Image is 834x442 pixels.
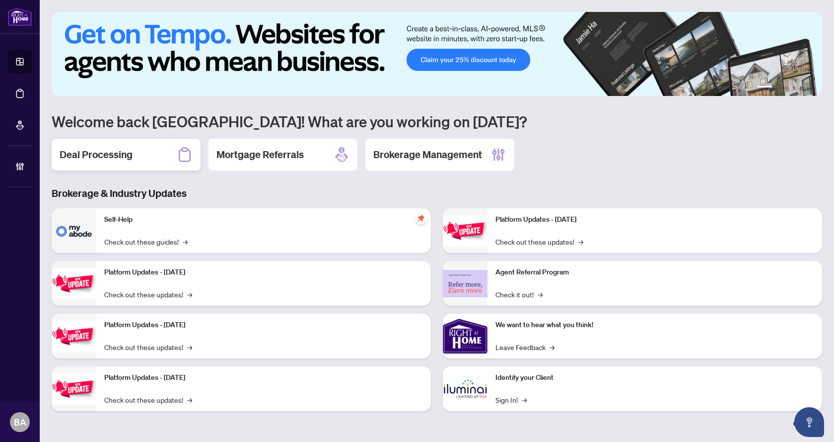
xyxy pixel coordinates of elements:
span: → [538,289,543,300]
p: Platform Updates - [DATE] [495,214,814,225]
img: Identify your Client [443,366,487,411]
img: Platform Updates - September 16, 2025 [52,268,96,299]
button: 1 [757,86,772,90]
img: logo [8,7,32,26]
span: → [187,394,192,405]
a: Check out these updates!→ [104,394,192,405]
img: Platform Updates - July 8, 2025 [52,373,96,405]
img: Platform Updates - July 21, 2025 [52,321,96,352]
a: Check out these guides!→ [104,236,188,247]
p: Agent Referral Program [495,267,814,278]
a: Sign In!→ [495,394,527,405]
span: → [550,342,555,353]
h3: Brokerage & Industry Updates [52,186,822,200]
a: Check it out!→ [495,289,543,300]
button: 5 [800,86,804,90]
h2: Deal Processing [60,148,133,162]
a: Leave Feedback→ [495,342,555,353]
span: → [187,342,192,353]
h2: Mortgage Referrals [216,148,304,162]
h1: Welcome back [GEOGRAPHIC_DATA]! What are you working on [DATE]? [52,112,822,131]
p: Platform Updates - [DATE] [104,267,423,278]
button: 3 [784,86,788,90]
img: Slide 0 [52,12,822,96]
p: Self-Help [104,214,423,225]
span: BA [14,415,26,429]
a: Check out these updates!→ [104,289,192,300]
span: → [522,394,527,405]
img: Self-Help [52,208,96,253]
p: Identify your Client [495,372,814,383]
p: We want to hear what you think! [495,320,814,331]
img: Agent Referral Program [443,270,487,297]
button: 4 [792,86,796,90]
span: pushpin [415,212,427,224]
img: We want to hear what you think! [443,314,487,358]
p: Platform Updates - [DATE] [104,320,423,331]
button: 2 [776,86,780,90]
p: Platform Updates - [DATE] [104,372,423,383]
button: Open asap [794,407,824,437]
span: → [187,289,192,300]
span: → [183,236,188,247]
img: Platform Updates - June 23, 2025 [443,215,487,247]
a: Check out these updates!→ [104,342,192,353]
span: → [578,236,583,247]
h2: Brokerage Management [373,148,482,162]
button: 6 [808,86,812,90]
a: Check out these updates!→ [495,236,583,247]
